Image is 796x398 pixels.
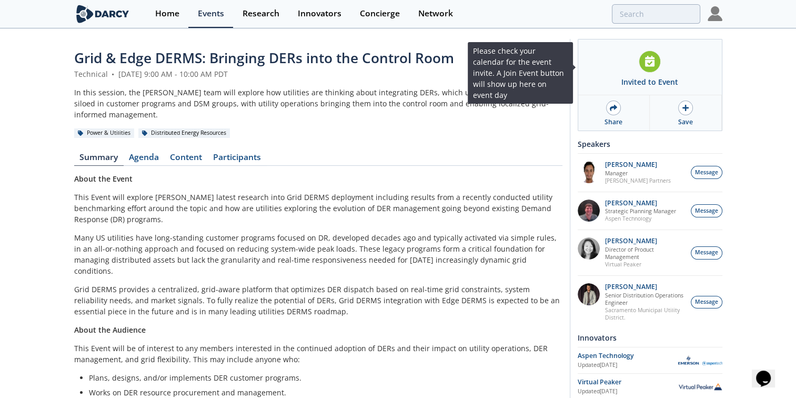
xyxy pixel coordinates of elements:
div: Share [604,117,622,127]
div: Speakers [578,135,722,153]
div: Network [418,9,453,18]
a: Content [165,153,208,166]
p: Director of Product Management [605,246,685,261]
div: Home [155,9,179,18]
div: Updated [DATE] [578,387,678,396]
div: Research [243,9,279,18]
button: Message [691,296,722,309]
a: Aspen Technology Updated[DATE] Aspen Technology [578,351,722,370]
p: [PERSON_NAME] [605,200,676,207]
a: Summary [74,153,124,166]
p: Strategic Planning Manager [605,207,676,215]
div: Updated [DATE] [578,361,678,370]
img: Virtual Peaker [678,383,722,390]
p: [PERSON_NAME] [605,283,685,291]
span: Grid & Edge DERMS: Bringing DERs into the Control Room [74,48,454,67]
img: 8160f632-77e6-40bd-9ce2-d8c8bb49c0dd [578,237,600,260]
p: Manager [605,170,671,177]
input: Advanced Search [612,4,700,24]
div: Events [198,9,224,18]
p: This Event will explore [PERSON_NAME] latest research into Grid DERMS deployment including result... [74,192,562,225]
p: Many US utilities have long-standing customer programs focused on DR, developed decades ago and t... [74,232,562,276]
div: Innovators [578,329,722,347]
p: [PERSON_NAME] [605,237,685,245]
div: Aspen Technology [578,351,678,361]
span: Message [695,298,718,306]
p: Grid DERMS provides a centralized, grid-aware platform that optimizes DER dispatch based on real-... [74,284,562,317]
p: Virtual Peaker [605,261,685,268]
span: • [110,69,116,79]
button: Message [691,246,722,260]
div: Invited to Event [621,76,678,87]
img: accc9a8e-a9c1-4d58-ae37-132228efcf55 [578,200,600,222]
p: Aspen Technology [605,215,676,222]
iframe: chat widget [752,356,785,387]
a: Participants [208,153,267,166]
strong: About the Audience [74,325,146,335]
p: [PERSON_NAME] [605,161,671,168]
strong: About the Event [74,174,133,184]
p: This Event will be of interest to any members interested in the continued adoption of DERs and th... [74,343,562,365]
p: Sacramento Municipal Utility District. [605,306,685,321]
img: Profile [708,6,722,21]
button: Message [691,204,722,217]
a: Virtual Peaker Updated[DATE] Virtual Peaker [578,377,722,396]
img: Aspen Technology [678,355,722,365]
div: Save [678,117,693,127]
div: Technical [DATE] 9:00 AM - 10:00 AM PDT [74,68,562,79]
img: 7fca56e2-1683-469f-8840-285a17278393 [578,283,600,305]
div: Distributed Energy Resources [138,128,230,138]
li: Plans, designs, and/or implements DER customer programs. [89,372,555,383]
div: In this session, the [PERSON_NAME] team will explore how utilities are thinking about integrating... [74,87,562,120]
a: Agenda [124,153,165,166]
span: Message [695,168,718,177]
span: Message [695,207,718,215]
p: Senior Distribution Operations Engineer [605,292,685,306]
button: Message [691,166,722,179]
li: Works on DER resource procurement and management. [89,387,555,398]
img: logo-wide.svg [74,5,132,23]
div: Concierge [360,9,400,18]
p: [PERSON_NAME] Partners [605,177,671,184]
img: vRBZwDRnSTOrB1qTpmXr [578,161,600,183]
div: Power & Utilities [74,128,135,138]
div: Innovators [298,9,341,18]
div: Virtual Peaker [578,377,678,387]
span: Message [695,248,718,257]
